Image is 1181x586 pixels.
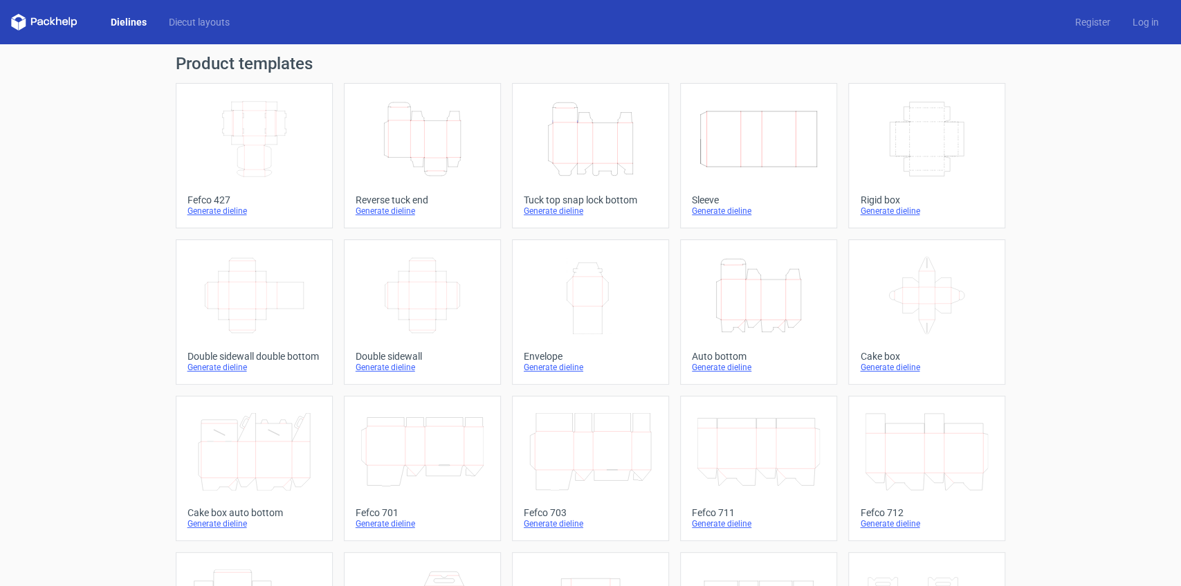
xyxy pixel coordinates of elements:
[524,362,657,373] div: Generate dieline
[692,194,825,205] div: Sleeve
[692,362,825,373] div: Generate dieline
[187,518,321,529] div: Generate dieline
[1122,15,1170,29] a: Log in
[356,194,489,205] div: Reverse tuck end
[187,351,321,362] div: Double sidewall double bottom
[860,507,994,518] div: Fefco 712
[176,55,1006,72] h1: Product templates
[512,239,669,385] a: EnvelopeGenerate dieline
[187,362,321,373] div: Generate dieline
[512,83,669,228] a: Tuck top snap lock bottomGenerate dieline
[848,239,1005,385] a: Cake boxGenerate dieline
[176,83,333,228] a: Fefco 427Generate dieline
[860,351,994,362] div: Cake box
[680,239,837,385] a: Auto bottomGenerate dieline
[512,396,669,541] a: Fefco 703Generate dieline
[692,507,825,518] div: Fefco 711
[176,239,333,385] a: Double sidewall double bottomGenerate dieline
[187,194,321,205] div: Fefco 427
[524,507,657,518] div: Fefco 703
[524,205,657,217] div: Generate dieline
[100,15,158,29] a: Dielines
[860,194,994,205] div: Rigid box
[1064,15,1122,29] a: Register
[524,518,657,529] div: Generate dieline
[356,518,489,529] div: Generate dieline
[692,518,825,529] div: Generate dieline
[860,362,994,373] div: Generate dieline
[158,15,241,29] a: Diecut layouts
[187,205,321,217] div: Generate dieline
[344,83,501,228] a: Reverse tuck endGenerate dieline
[344,396,501,541] a: Fefco 701Generate dieline
[187,507,321,518] div: Cake box auto bottom
[524,194,657,205] div: Tuck top snap lock bottom
[356,351,489,362] div: Double sidewall
[344,239,501,385] a: Double sidewallGenerate dieline
[692,351,825,362] div: Auto bottom
[848,396,1005,541] a: Fefco 712Generate dieline
[680,83,837,228] a: SleeveGenerate dieline
[860,518,994,529] div: Generate dieline
[692,205,825,217] div: Generate dieline
[848,83,1005,228] a: Rigid boxGenerate dieline
[524,351,657,362] div: Envelope
[356,362,489,373] div: Generate dieline
[356,507,489,518] div: Fefco 701
[176,396,333,541] a: Cake box auto bottomGenerate dieline
[356,205,489,217] div: Generate dieline
[680,396,837,541] a: Fefco 711Generate dieline
[860,205,994,217] div: Generate dieline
